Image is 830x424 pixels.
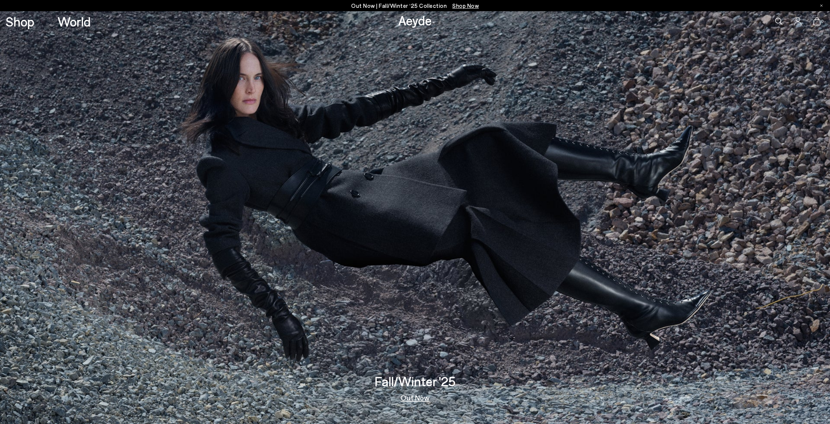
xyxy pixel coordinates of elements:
a: World [57,15,91,28]
a: Out Now [400,394,430,401]
p: Out Now | Fall/Winter ‘25 Collection [351,1,479,10]
span: 0 [821,19,824,24]
span: Navigate to /collections/new-in [452,2,479,9]
a: Aeyde [398,12,432,28]
a: Shop [6,15,34,28]
a: 0 [813,17,821,25]
h3: Fall/Winter '25 [375,375,456,388]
